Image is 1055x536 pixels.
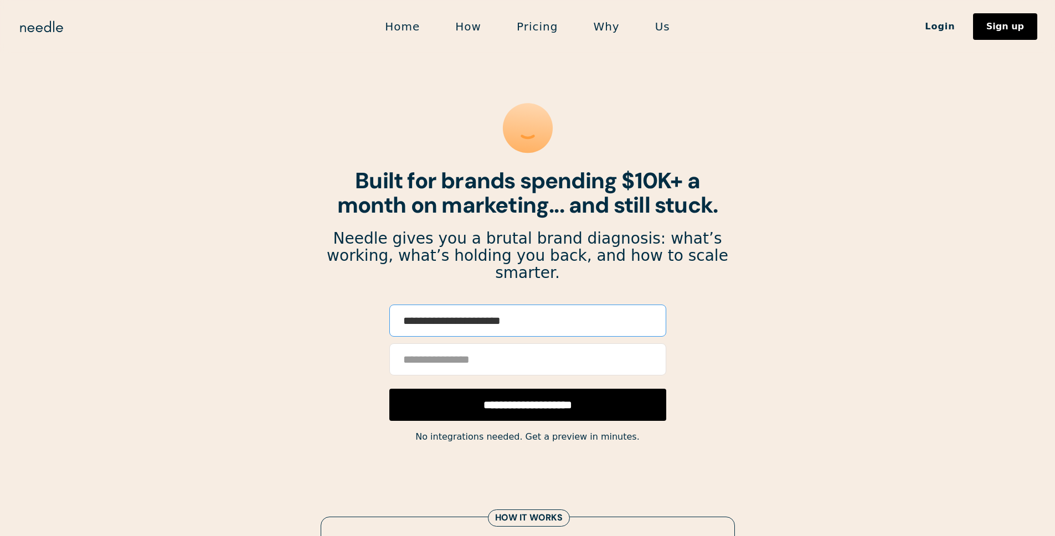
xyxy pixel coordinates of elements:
a: Sign up [973,13,1037,40]
a: How [438,15,499,38]
div: How it works [495,512,563,524]
div: No integrations needed. Get a preview in minutes. [326,429,729,445]
strong: Built for brands spending $10K+ a month on marketing... and still stuck. [337,166,718,219]
p: Needle gives you a brutal brand diagnosis: what’s working, what’s holding you back, and how to sc... [326,230,729,281]
a: Login [907,17,973,36]
form: Email Form [389,305,666,421]
div: Sign up [986,22,1024,31]
a: Us [637,15,688,38]
a: Why [575,15,637,38]
a: Home [367,15,438,38]
a: Pricing [499,15,575,38]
